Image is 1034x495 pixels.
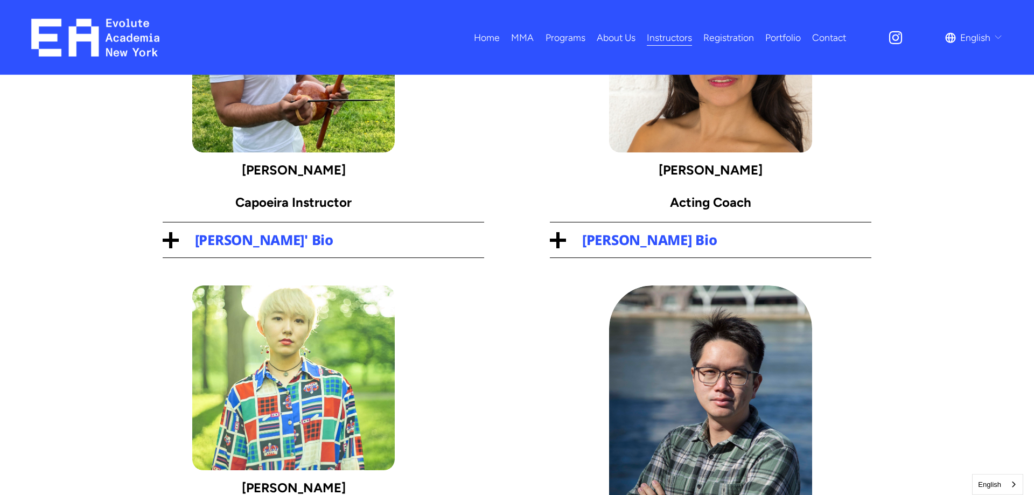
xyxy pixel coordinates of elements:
span: [PERSON_NAME] Bio [566,231,872,249]
a: About Us [597,28,635,47]
span: Programs [546,29,585,46]
strong: Capoeira Instructor [235,194,352,210]
a: Instagram [888,30,904,46]
strong: [PERSON_NAME] [659,162,763,178]
button: [PERSON_NAME]' Bio [163,222,485,257]
a: Portfolio [765,28,801,47]
span: [PERSON_NAME]' Bio [179,231,485,249]
a: folder dropdown [511,28,534,47]
a: Contact [812,28,846,47]
a: Registration [703,28,754,47]
strong: [PERSON_NAME] [242,162,346,178]
div: language picker [945,28,1003,47]
img: EA [31,19,160,57]
span: English [960,29,990,46]
strong: Acting Coach [670,194,751,210]
a: Home [474,28,500,47]
a: folder dropdown [546,28,585,47]
a: English [973,475,1023,494]
span: MMA [511,29,534,46]
button: [PERSON_NAME] Bio [550,222,872,257]
aside: Language selected: English [972,474,1023,495]
a: Instructors [647,28,692,47]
